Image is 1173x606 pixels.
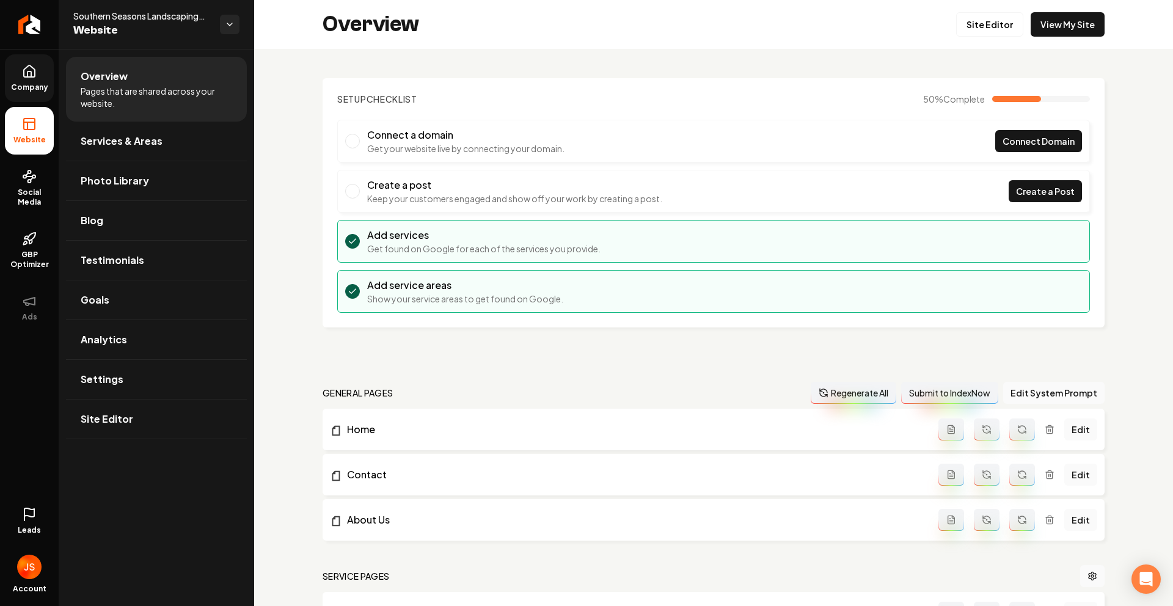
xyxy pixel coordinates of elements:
[323,570,390,582] h2: Service Pages
[330,467,938,482] a: Contact
[337,93,367,104] span: Setup
[323,387,393,399] h2: general pages
[81,69,128,84] span: Overview
[330,513,938,527] a: About Us
[81,85,232,109] span: Pages that are shared across your website.
[938,464,964,486] button: Add admin page prompt
[66,161,247,200] a: Photo Library
[81,213,103,228] span: Blog
[1003,382,1105,404] button: Edit System Prompt
[5,497,54,545] a: Leads
[1009,180,1082,202] a: Create a Post
[5,250,54,269] span: GBP Optimizer
[73,22,210,39] span: Website
[66,360,247,399] a: Settings
[1003,135,1075,148] span: Connect Domain
[367,278,563,293] h3: Add service areas
[367,243,601,255] p: Get found on Google for each of the services you provide.
[330,422,938,437] a: Home
[367,142,565,155] p: Get your website live by connecting your domain.
[81,372,123,387] span: Settings
[66,122,247,161] a: Services & Areas
[1064,509,1097,531] a: Edit
[18,15,41,34] img: Rebolt Logo
[17,555,42,579] img: James Shamoun
[5,284,54,332] button: Ads
[17,550,42,579] button: Open user button
[1016,185,1075,198] span: Create a Post
[811,382,896,404] button: Regenerate All
[13,584,46,594] span: Account
[938,509,964,531] button: Add admin page prompt
[81,293,109,307] span: Goals
[81,332,127,347] span: Analytics
[337,93,417,105] h2: Checklist
[923,93,985,105] span: 50 %
[66,280,247,319] a: Goals
[6,82,53,92] span: Company
[1064,418,1097,440] a: Edit
[9,135,51,145] span: Website
[5,54,54,102] a: Company
[17,312,42,322] span: Ads
[367,192,662,205] p: Keep your customers engaged and show off your work by creating a post.
[1064,464,1097,486] a: Edit
[5,159,54,217] a: Social Media
[66,201,247,240] a: Blog
[901,382,998,404] button: Submit to IndexNow
[66,400,247,439] a: Site Editor
[1131,564,1161,594] div: Open Intercom Messenger
[1031,12,1105,37] a: View My Site
[367,293,563,305] p: Show your service areas to get found on Google.
[323,12,419,37] h2: Overview
[81,134,163,148] span: Services & Areas
[81,173,149,188] span: Photo Library
[5,188,54,207] span: Social Media
[81,412,133,426] span: Site Editor
[956,12,1023,37] a: Site Editor
[73,10,210,22] span: Southern Seasons Landscaping and Design
[66,241,247,280] a: Testimonials
[943,93,985,104] span: Complete
[367,178,662,192] h3: Create a post
[938,418,964,440] button: Add admin page prompt
[367,128,565,142] h3: Connect a domain
[5,222,54,279] a: GBP Optimizer
[81,253,144,268] span: Testimonials
[66,320,247,359] a: Analytics
[18,525,41,535] span: Leads
[995,130,1082,152] a: Connect Domain
[367,228,601,243] h3: Add services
